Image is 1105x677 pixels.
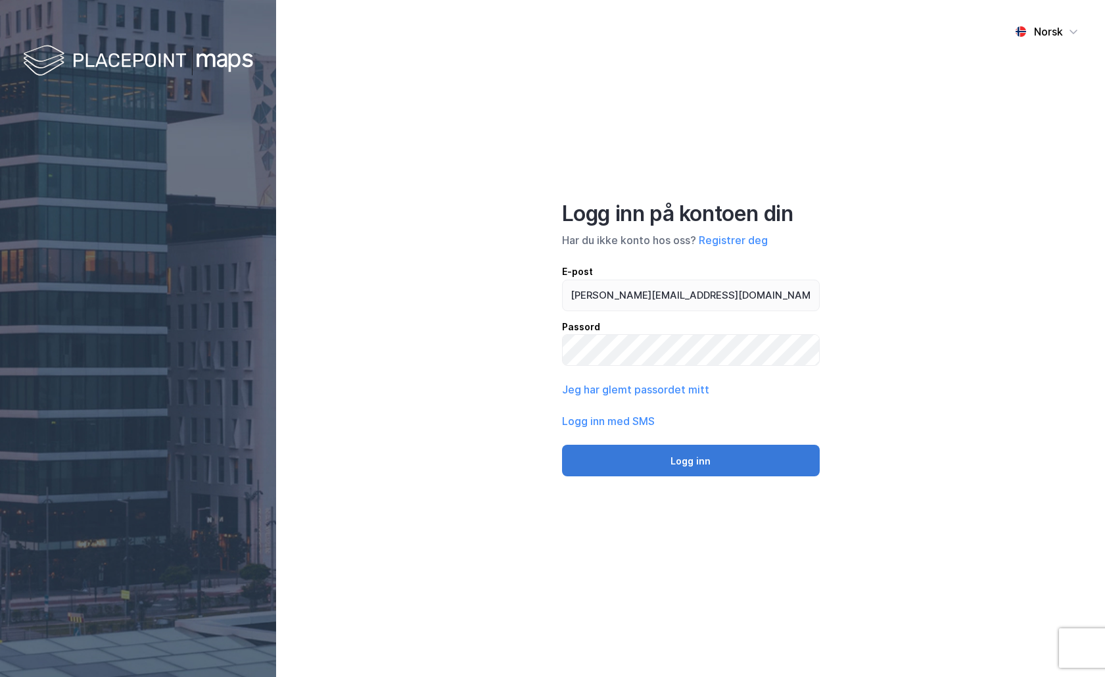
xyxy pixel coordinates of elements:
button: Jeg har glemt passordet mitt [562,382,709,397]
button: Logg inn [562,445,820,476]
button: Logg inn med SMS [562,413,655,429]
div: Norsk [1034,24,1063,39]
button: Registrer deg [699,232,768,248]
div: E-post [562,264,820,280]
div: Logg inn på kontoen din [562,201,820,227]
iframe: Chat Widget [1039,614,1105,677]
div: Har du ikke konto hos oss? [562,232,820,248]
div: Passord [562,319,820,335]
img: logo-white.f07954bde2210d2a523dddb988cd2aa7.svg [23,42,253,81]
